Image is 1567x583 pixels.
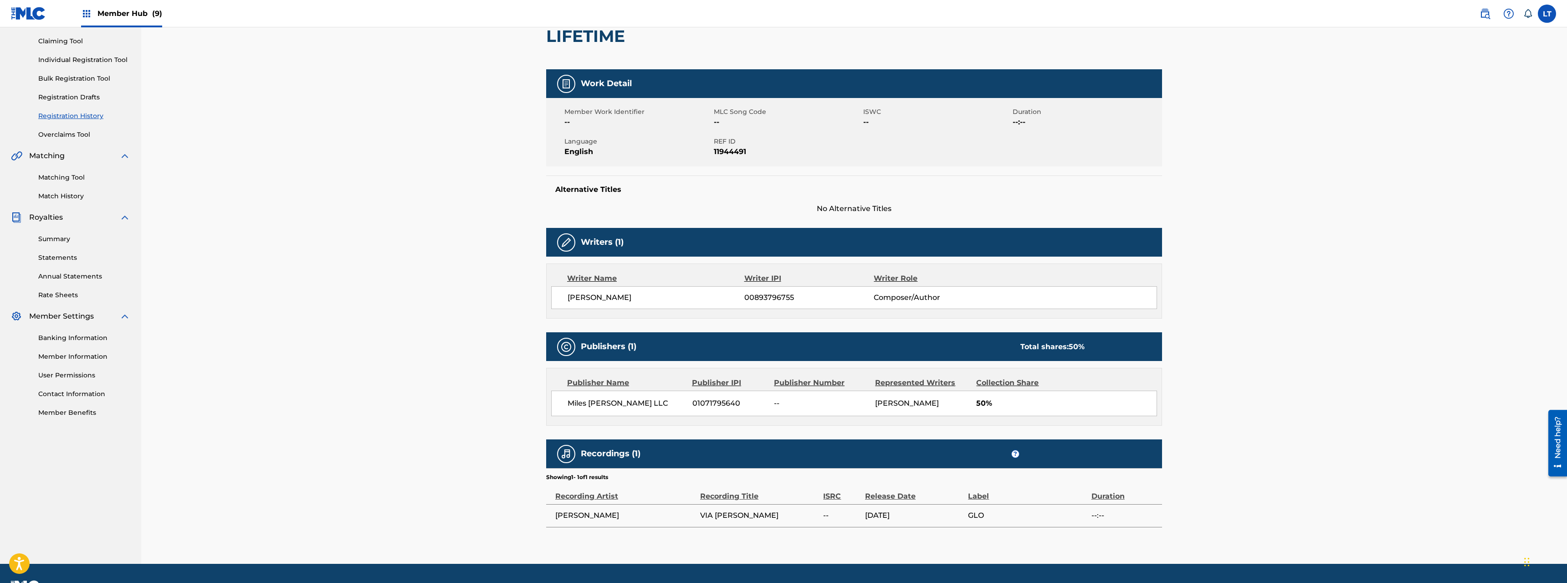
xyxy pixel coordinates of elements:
a: Public Search [1476,5,1494,23]
img: Work Detail [561,78,572,89]
h5: Work Detail [581,78,632,89]
a: Claiming Tool [38,36,130,46]
a: Individual Registration Tool [38,55,130,65]
span: Duration [1013,107,1160,117]
a: Annual Statements [38,272,130,281]
span: [PERSON_NAME] [555,510,696,521]
div: Writer Role [874,273,992,284]
span: 11944491 [714,146,861,157]
iframe: Resource Center [1541,406,1567,481]
a: Summary [38,234,130,244]
img: Recordings [561,449,572,459]
div: Notifications [1523,9,1532,18]
span: VIA [PERSON_NAME] [700,510,819,521]
span: --:-- [1091,510,1157,521]
span: Language [564,137,712,146]
a: User Permissions [38,371,130,380]
div: Total shares: [1020,341,1085,352]
div: Writer Name [567,273,744,284]
a: Rate Sheets [38,290,130,300]
span: No Alternative Titles [546,203,1162,214]
span: -- [774,398,868,409]
p: Showing 1 - 1 of 1 results [546,473,608,481]
span: ? [1012,450,1019,458]
div: Recording Artist [555,481,696,502]
a: Overclaims Tool [38,130,130,139]
img: expand [119,311,130,322]
div: Release Date [865,481,963,502]
span: GLO [968,510,1086,521]
span: Miles [PERSON_NAME] LLC [568,398,686,409]
span: Member Work Identifier [564,107,712,117]
img: search [1480,8,1490,19]
div: Help [1500,5,1518,23]
span: -- [823,510,860,521]
span: (9) [152,9,162,18]
a: Member Benefits [38,408,130,418]
div: Publisher Number [774,377,868,388]
h5: Alternative Titles [555,185,1153,194]
h2: LIFETIME [546,26,630,46]
div: Represented Writers [875,377,969,388]
div: Label [968,481,1086,502]
span: [DATE] [865,510,963,521]
span: 01071795640 [692,398,768,409]
img: expand [119,150,130,161]
img: Royalties [11,212,22,223]
span: English [564,146,712,157]
img: MLC Logo [11,7,46,20]
div: User Menu [1538,5,1556,23]
img: Member Settings [11,311,22,322]
h5: Writers (1) [581,237,624,248]
span: Royalties [29,212,63,223]
img: Writers [561,237,572,248]
span: Member Settings [29,311,94,322]
span: Matching [29,150,65,161]
a: Bulk Registration Tool [38,74,130,83]
div: Duration [1091,481,1157,502]
div: ISRC [823,481,860,502]
span: REF ID [714,137,861,146]
div: Publisher IPI [692,377,767,388]
div: Collection Share [976,377,1065,388]
img: Top Rightsholders [81,8,92,19]
a: Registration History [38,111,130,121]
a: Registration Drafts [38,93,130,102]
div: Recording Title [700,481,819,502]
h5: Publishers (1) [581,341,636,352]
div: Publisher Name [567,377,685,388]
a: Member Information [38,352,130,361]
span: MLC Song Code [714,107,861,117]
h5: Recordings (1) [581,449,640,459]
a: Statements [38,253,130,263]
span: -- [714,117,861,128]
span: 50 % [1069,342,1085,351]
img: Publishers [561,341,572,352]
span: [PERSON_NAME] [875,399,939,408]
iframe: Chat Widget [1521,539,1567,583]
a: Banking Information [38,333,130,343]
a: Matching Tool [38,173,130,182]
span: -- [564,117,712,128]
img: Matching [11,150,22,161]
span: ISWC [863,107,1010,117]
span: 00893796755 [744,292,874,303]
span: [PERSON_NAME] [568,292,744,303]
img: expand [119,212,130,223]
span: Member Hub [97,8,162,19]
span: --:-- [1013,117,1160,128]
span: -- [863,117,1010,128]
span: Composer/Author [874,292,992,303]
a: Match History [38,191,130,201]
div: Drag [1524,548,1530,576]
a: Contact Information [38,389,130,399]
span: 50% [976,398,1157,409]
div: Writer IPI [744,273,874,284]
img: help [1503,8,1514,19]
